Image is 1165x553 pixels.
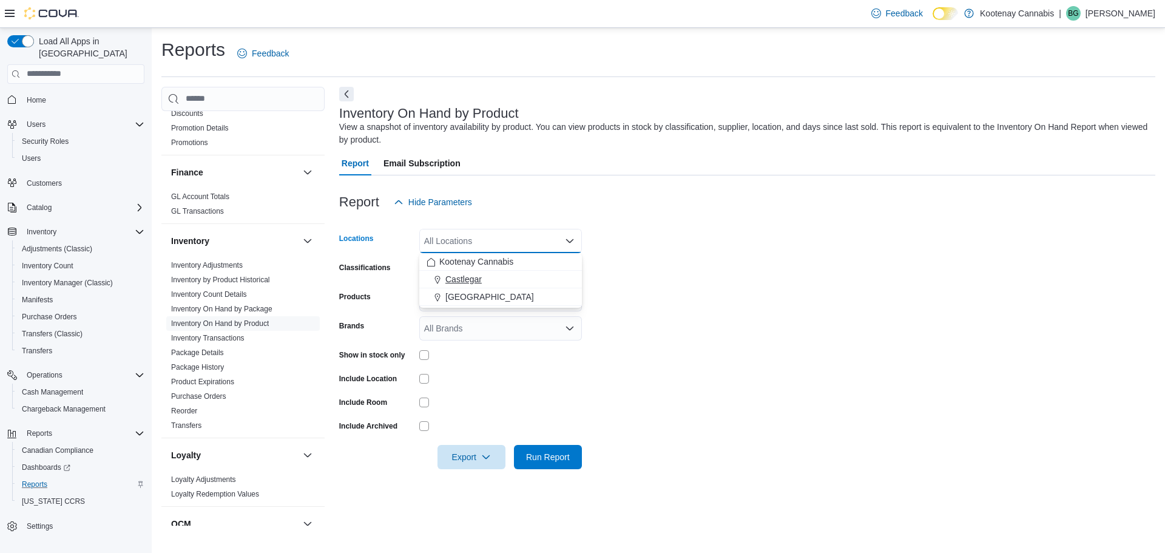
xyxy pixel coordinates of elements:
button: Cash Management [12,384,149,401]
a: Security Roles [17,134,73,149]
span: Inventory Count [22,261,73,271]
button: Finance [300,165,315,180]
span: Load All Apps in [GEOGRAPHIC_DATA] [34,35,144,59]
img: Cova [24,7,79,19]
button: OCM [300,517,315,531]
span: Export [445,445,498,469]
div: Finance [161,189,325,223]
a: Package History [171,363,224,371]
h3: Report [339,195,379,209]
a: GL Account Totals [171,192,229,201]
p: [PERSON_NAME] [1086,6,1155,21]
label: Include Room [339,398,387,407]
a: Canadian Compliance [17,443,98,458]
label: Classifications [339,263,391,273]
span: Feedback [886,7,923,19]
a: Purchase Orders [171,392,226,401]
button: Users [12,150,149,167]
p: Kootenay Cannabis [980,6,1054,21]
a: Reports [17,477,52,492]
button: Loyalty [171,449,298,461]
span: Product Expirations [171,377,234,387]
div: Loyalty [161,472,325,506]
a: Feedback [866,1,928,25]
span: Purchase Orders [171,392,226,401]
label: Show in stock only [339,350,405,360]
span: Kootenay Cannabis [439,256,513,268]
span: Customers [22,175,144,191]
a: Adjustments (Classic) [17,242,97,256]
button: [GEOGRAPHIC_DATA] [419,288,582,306]
span: GL Account Totals [171,192,229,202]
button: Inventory [171,235,298,247]
button: Open list of options [565,324,575,333]
button: Inventory [300,234,315,248]
button: Inventory Count [12,257,149,274]
button: Finance [171,166,298,178]
button: Run Report [514,445,582,469]
span: Reports [22,426,144,441]
button: Manifests [12,291,149,308]
label: Products [339,292,371,302]
label: Locations [339,234,374,243]
div: Choose from the following options [419,253,582,306]
span: Inventory [22,225,144,239]
span: Feedback [252,47,289,59]
span: Reports [17,477,144,492]
span: Users [22,117,144,132]
button: Canadian Compliance [12,442,149,459]
span: Adjustments (Classic) [22,244,92,254]
button: Hide Parameters [389,190,477,214]
span: Home [22,92,144,107]
span: Email Subscription [383,151,461,175]
span: Cash Management [22,387,83,397]
span: Purchase Orders [17,310,144,324]
span: Run Report [526,451,570,463]
button: Inventory [22,225,61,239]
a: Inventory Manager (Classic) [17,276,118,290]
span: Inventory Manager (Classic) [22,278,113,288]
h3: Finance [171,166,203,178]
span: Settings [27,521,53,531]
button: Castlegar [419,271,582,288]
a: Inventory by Product Historical [171,276,270,284]
button: OCM [171,518,298,530]
button: Inventory [2,223,149,240]
button: Reports [2,425,149,442]
span: Security Roles [22,137,69,146]
button: Operations [22,368,67,382]
button: Transfers (Classic) [12,325,149,342]
span: Transfers [17,344,144,358]
button: Users [22,117,50,132]
button: Purchase Orders [12,308,149,325]
span: Inventory by Product Historical [171,275,270,285]
a: Home [22,93,51,107]
span: Dark Mode [933,20,933,21]
a: Inventory Adjustments [171,261,243,270]
button: Kootenay Cannabis [419,253,582,271]
span: Catalog [22,200,144,215]
button: Customers [2,174,149,192]
button: Adjustments (Classic) [12,240,149,257]
span: Security Roles [17,134,144,149]
label: Include Archived [339,421,397,431]
span: [GEOGRAPHIC_DATA] [445,291,534,303]
div: Discounts & Promotions [161,106,325,155]
span: Dashboards [17,460,144,475]
a: Promotions [171,138,208,147]
span: Manifests [22,295,53,305]
span: Reports [22,480,47,489]
a: [US_STATE] CCRS [17,494,90,509]
span: Users [17,151,144,166]
div: Inventory [161,258,325,438]
button: Next [339,87,354,101]
span: Inventory Count Details [171,290,247,299]
span: Castlegar [445,273,482,285]
span: BG [1068,6,1078,21]
span: Cash Management [17,385,144,399]
a: Cash Management [17,385,88,399]
span: GL Transactions [171,206,224,216]
span: Loyalty Adjustments [171,475,236,484]
span: Transfers (Classic) [22,329,83,339]
div: Brian Gray [1066,6,1081,21]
